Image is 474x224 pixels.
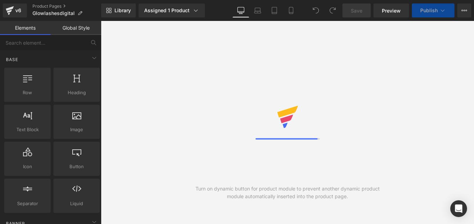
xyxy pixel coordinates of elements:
[6,163,49,170] span: Icon
[351,7,362,14] span: Save
[309,3,323,17] button: Undo
[55,200,98,207] span: Liquid
[5,56,19,63] span: Base
[32,3,101,9] a: Product Pages
[114,7,131,14] span: Library
[6,126,49,133] span: Text Block
[326,3,340,17] button: Redo
[51,21,101,35] a: Global Style
[382,7,401,14] span: Preview
[3,3,27,17] a: v6
[55,163,98,170] span: Button
[144,7,199,14] div: Assigned 1 Product
[6,89,49,96] span: Row
[14,6,23,15] div: v6
[457,3,471,17] button: More
[55,89,98,96] span: Heading
[232,3,249,17] a: Desktop
[412,3,454,17] button: Publish
[373,3,409,17] a: Preview
[249,3,266,17] a: Laptop
[266,3,283,17] a: Tablet
[55,126,98,133] span: Image
[283,3,299,17] a: Mobile
[450,200,467,217] div: Open Intercom Messenger
[32,10,75,16] span: Glowlashesdigital
[101,3,136,17] a: New Library
[420,8,438,13] span: Publish
[6,200,49,207] span: Separator
[194,185,381,200] div: Turn on dynamic button for product module to prevent another dynamic product module automatically...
